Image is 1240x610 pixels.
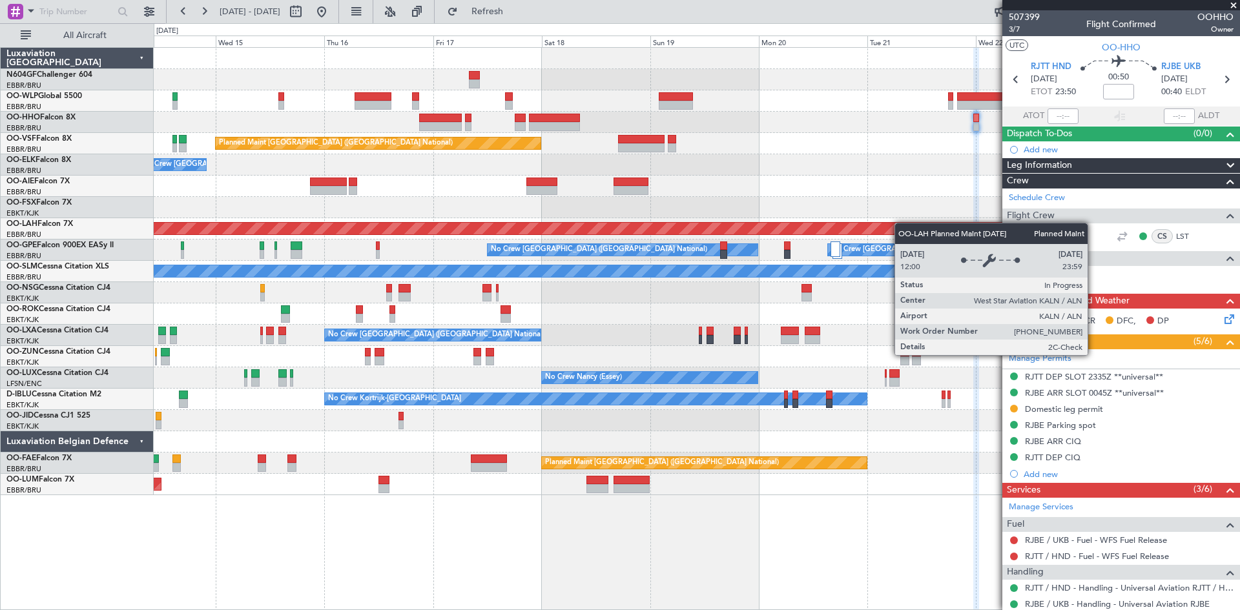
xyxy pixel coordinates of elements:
[1117,315,1136,328] span: DFC,
[867,36,976,47] div: Tue 21
[219,134,453,153] div: Planned Maint [GEOGRAPHIC_DATA] ([GEOGRAPHIC_DATA] National)
[324,36,433,47] div: Thu 16
[1031,86,1052,99] span: ETOT
[6,263,37,270] span: OO-SLM
[6,178,70,185] a: OO-AIEFalcon 7X
[1157,315,1169,328] span: DP
[1025,598,1210,609] a: RJBE / UKB - Handling - Universal Aviation RJBE
[6,284,39,292] span: OO-NSG
[6,251,41,261] a: EBBR/BRU
[6,391,101,398] a: D-IBLUCessna Citation M2
[1007,208,1055,223] span: Flight Crew
[1009,352,1071,365] a: Manage Permits
[6,272,41,282] a: EBBR/BRU
[1022,229,1044,243] div: CP
[6,327,37,334] span: OO-LXA
[545,453,779,473] div: Planned Maint [GEOGRAPHIC_DATA] ([GEOGRAPHIC_DATA] National)
[1023,110,1044,123] span: ATOT
[545,368,622,387] div: No Crew Nancy (Essey)
[6,102,41,112] a: EBBR/BRU
[542,36,650,47] div: Sat 18
[6,422,39,431] a: EBKT/KJK
[6,145,41,154] a: EBBR/BRU
[6,81,41,90] a: EBBR/BRU
[1049,315,1063,328] span: CC,
[6,369,37,377] span: OO-LUX
[6,92,38,100] span: OO-WLP
[1086,17,1156,31] div: Flight Confirmed
[1055,86,1076,99] span: 23:50
[1024,144,1234,155] div: Add new
[6,230,41,239] a: EBBR/BRU
[1152,229,1173,243] div: CS
[6,454,36,462] span: OO-FAE
[6,220,37,228] span: OO-LAH
[6,123,41,133] a: EBBR/BRU
[1009,501,1073,514] a: Manage Services
[328,389,461,409] div: No Crew Kortrijk-[GEOGRAPHIC_DATA]
[6,294,39,303] a: EBKT/KJK
[6,476,74,483] a: OO-LUMFalcon 7X
[1047,273,1076,285] a: JAP
[1031,73,1057,86] span: [DATE]
[1047,230,1076,242] a: MSO
[1197,24,1234,35] span: Owner
[6,135,72,143] a: OO-VSFFalcon 8X
[1009,192,1065,205] a: Schedule Crew
[1048,108,1079,124] input: --:--
[1007,483,1040,498] span: Services
[1025,387,1164,398] div: RJBE ARR SLOT 0045Z **universal**
[1024,469,1234,480] div: Add new
[6,369,108,377] a: OO-LUXCessna Citation CJ4
[6,315,39,325] a: EBKT/KJK
[6,135,36,143] span: OO-VSF
[1022,272,1044,286] div: ISP
[1025,403,1103,414] div: Domestic leg permit
[491,240,707,259] div: No Crew [GEOGRAPHIC_DATA] ([GEOGRAPHIC_DATA] National)
[1197,10,1234,24] span: OOHHO
[6,358,39,367] a: EBKT/KJK
[6,263,109,270] a: OO-SLMCessna Citation XLS
[650,36,759,47] div: Sun 19
[6,156,36,164] span: OO-ELK
[6,348,110,356] a: OO-ZUNCessna Citation CJ4
[6,199,72,207] a: OO-FSXFalcon 7X
[6,187,41,197] a: EBBR/BRU
[1176,230,1205,242] a: LST
[1185,86,1206,99] span: ELDT
[6,114,76,121] a: OO-HHOFalcon 8X
[1025,534,1167,545] a: RJBE / UKB - Fuel - WFS Fuel Release
[39,2,114,21] input: Trip Number
[328,325,544,345] div: No Crew [GEOGRAPHIC_DATA] ([GEOGRAPHIC_DATA] National)
[6,412,90,420] a: OO-JIDCessna CJ1 525
[6,71,92,79] a: N604GFChallenger 604
[6,71,37,79] span: N604GF
[1007,517,1024,532] span: Fuel
[6,476,39,483] span: OO-LUM
[156,26,178,37] div: [DATE]
[1025,420,1096,431] div: RJBE Parking spot
[6,305,39,313] span: OO-ROK
[6,156,71,164] a: OO-ELKFalcon 8X
[6,412,34,420] span: OO-JID
[6,241,37,249] span: OO-GPE
[220,6,280,17] span: [DATE] - [DATE]
[1025,436,1081,447] div: RJBE ARR CIQ
[1007,158,1072,173] span: Leg Information
[14,25,140,46] button: All Aircraft
[759,36,867,47] div: Mon 20
[6,454,72,462] a: OO-FAEFalcon 7X
[1007,174,1029,188] span: Crew
[6,305,110,313] a: OO-ROKCessna Citation CJ4
[1025,452,1080,463] div: RJTT DEP CIQ
[1009,24,1040,35] span: 3/7
[1193,127,1212,140] span: (0/0)
[1161,61,1201,74] span: RJBE UKB
[6,379,42,389] a: LFSN/ENC
[107,36,216,47] div: Tue 14
[441,1,519,22] button: Refresh
[6,284,110,292] a: OO-NSGCessna Citation CJ4
[216,36,324,47] div: Wed 15
[976,36,1084,47] div: Wed 22
[6,114,40,121] span: OO-HHO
